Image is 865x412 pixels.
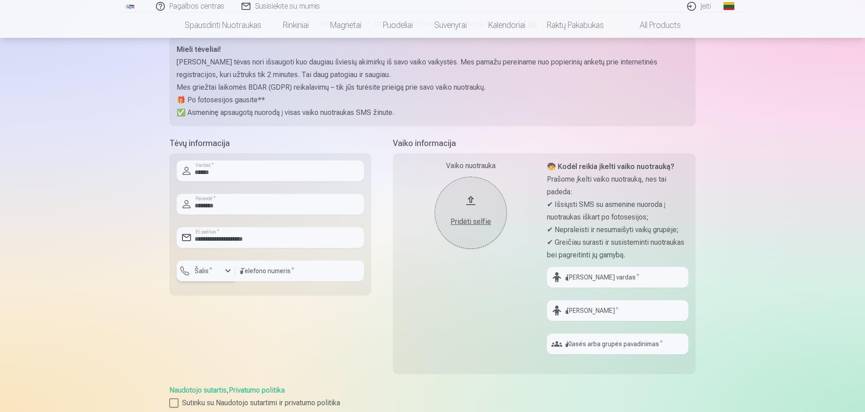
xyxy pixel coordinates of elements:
div: Vaiko nuotrauka [400,160,542,171]
strong: Mieli tėveliai! [177,45,221,54]
div: Pridėti selfie [444,216,498,227]
a: Spausdinti nuotraukas [174,13,272,38]
a: Suvenyrai [423,13,478,38]
h5: Tėvų informacija [169,137,371,150]
img: /fa2 [125,4,135,9]
p: ✔ Išsiųsti SMS su asmenine nuoroda į nuotraukas iškart po fotosesijos; [547,198,688,224]
p: ✔ Nepraleisti ir nesumaišyti vaikų grupėje; [547,224,688,236]
div: , [169,385,696,408]
button: Pridėti selfie [435,177,507,249]
a: Naudotojo sutartis [169,386,227,394]
h5: Vaiko informacija [393,137,696,150]
p: Mes griežtai laikomės BDAR (GDPR) reikalavimų – tik jūs turėsite prieigą prie savo vaiko nuotraukų. [177,81,688,94]
a: All products [615,13,692,38]
a: Puodeliai [372,13,423,38]
a: Rinkiniai [272,13,319,38]
a: Magnetai [319,13,372,38]
a: Raktų pakabukas [536,13,615,38]
a: Privatumo politika [229,386,285,394]
label: Sutinku su Naudotojo sutartimi ir privatumo politika [169,398,696,408]
strong: 🧒 Kodėl reikia įkelti vaiko nuotrauką? [547,162,674,171]
label: Šalis [191,266,216,275]
p: ✅ Asmeninę apsaugotą nuorodą į visas vaiko nuotraukas SMS žinute. [177,106,688,119]
p: ✔ Greičiau surasti ir susisteminti nuotraukas bei pagreitinti jų gamybą. [547,236,688,261]
p: [PERSON_NAME] tėvas nori išsaugoti kuo daugiau šviesių akimirkų iš savo vaiko vaikystės. Mes pama... [177,56,688,81]
p: 🎁 Po fotosesijos gausite** [177,94,688,106]
p: Prašome įkelti vaiko nuotrauką, nes tai padeda: [547,173,688,198]
button: Šalis* [177,261,235,281]
a: Kalendoriai [478,13,536,38]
